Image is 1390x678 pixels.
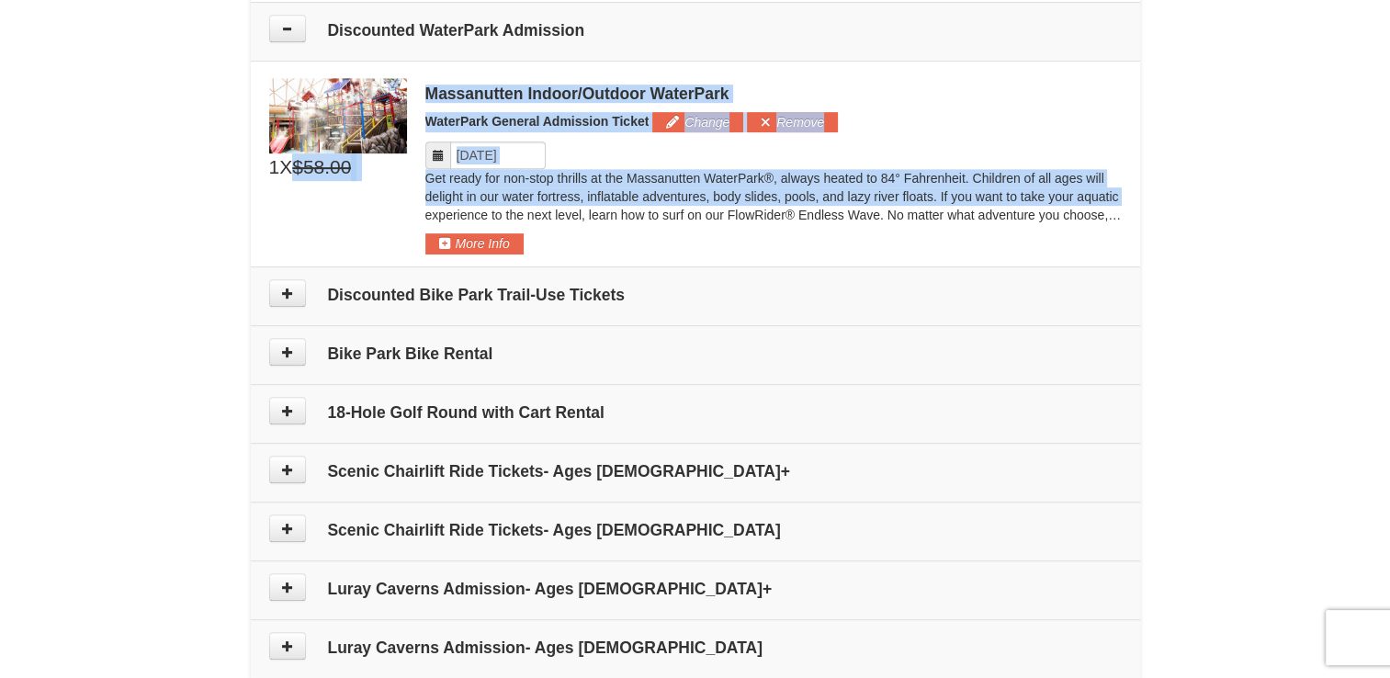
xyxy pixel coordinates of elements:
[269,21,1122,40] h4: Discounted WaterPark Admission
[269,286,1122,304] h4: Discounted Bike Park Trail-Use Tickets
[269,462,1122,480] h4: Scenic Chairlift Ride Tickets- Ages [DEMOGRAPHIC_DATA]+
[269,403,1122,422] h4: 18-Hole Golf Round with Cart Rental
[269,153,280,181] span: 1
[269,521,1122,539] h4: Scenic Chairlift Ride Tickets- Ages [DEMOGRAPHIC_DATA]
[425,114,650,129] span: WaterPark General Admission Ticket
[269,345,1122,363] h4: Bike Park Bike Rental
[269,78,407,153] img: 6619917-1403-22d2226d.jpg
[269,638,1122,657] h4: Luray Caverns Admission- Ages [DEMOGRAPHIC_DATA]
[279,153,292,181] span: X
[292,153,351,181] span: $58.00
[425,85,1122,103] div: Massanutten Indoor/Outdoor WaterPark
[425,233,524,254] button: More Info
[652,112,743,132] button: Change
[425,169,1122,224] p: Get ready for non-stop thrills at the Massanutten WaterPark®, always heated to 84° Fahrenheit. Ch...
[747,112,838,132] button: Remove
[269,580,1122,598] h4: Luray Caverns Admission- Ages [DEMOGRAPHIC_DATA]+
